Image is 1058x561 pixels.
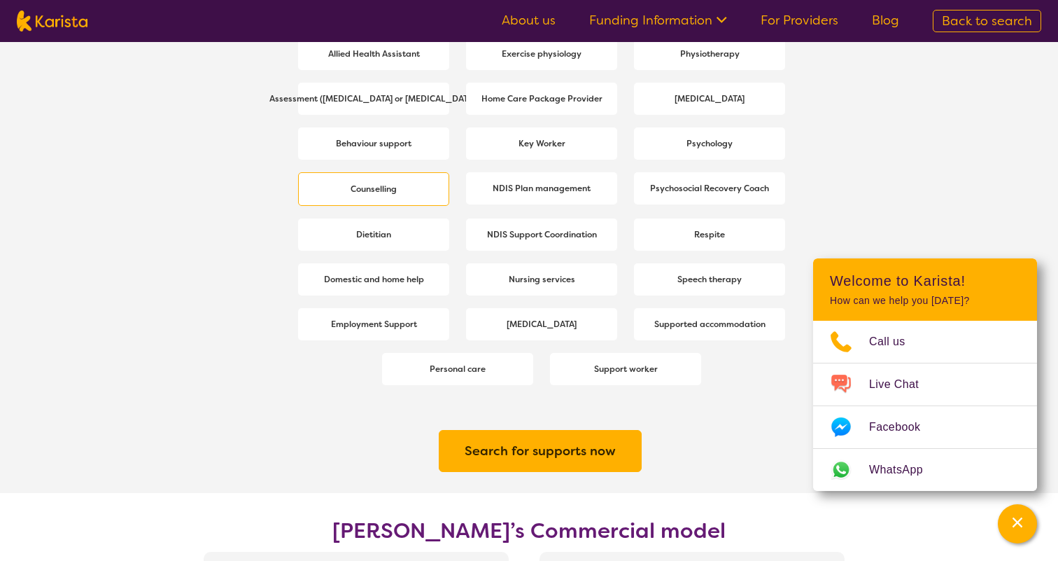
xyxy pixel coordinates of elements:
[813,449,1037,491] a: Web link opens in a new tab.
[830,295,1020,307] p: How can we help you [DATE]?
[269,93,478,104] b: Assessment ([MEDICAL_DATA] or [MEDICAL_DATA])
[493,183,591,194] b: NDIS Plan management
[430,363,486,375] b: Personal care
[466,219,617,251] a: NDIS Support Coordination
[677,274,742,285] b: Speech therapy
[634,83,785,115] a: [MEDICAL_DATA]
[869,374,936,395] span: Live Chat
[680,48,740,60] b: Physiotherapy
[328,48,420,60] b: Allied Health Assistant
[813,321,1037,491] ul: Choose channel
[17,11,87,32] img: Karista logo
[589,12,727,29] a: Funding Information
[331,319,417,330] b: Employment Support
[466,172,617,205] a: NDIS Plan management
[869,331,922,352] span: Call us
[439,430,642,472] button: Search for supports now
[675,93,745,104] b: [MEDICAL_DATA]
[869,459,940,480] span: WhatsApp
[336,138,411,149] b: Behaviour support
[634,263,785,296] a: Speech therapy
[356,229,391,240] b: Dietitian
[466,263,617,296] a: Nursing services
[481,93,602,104] b: Home Care Package Provider
[298,172,449,206] a: Counselling
[998,504,1037,543] button: Channel Menu
[650,183,769,194] b: Psychosocial Recovery Coach
[869,417,937,438] span: Facebook
[761,12,838,29] a: For Providers
[634,219,785,251] a: Respite
[550,353,701,385] a: Support worker
[872,12,899,29] a: Blog
[507,319,577,330] b: [MEDICAL_DATA]
[654,319,766,330] b: Supported accommodation
[942,13,1032,29] span: Back to search
[634,172,785,205] a: Psychosocial Recovery Coach
[466,308,617,340] a: [MEDICAL_DATA]
[487,229,597,240] b: NDIS Support Coordination
[298,219,449,251] a: Dietitian
[298,127,449,160] a: Behaviour support
[382,353,533,385] a: Personal care
[277,518,781,543] h2: [PERSON_NAME]’s Commercial model
[933,10,1041,32] a: Back to search
[324,274,424,285] b: Domestic and home help
[519,138,565,149] b: Key Worker
[351,183,397,195] b: Counselling
[694,229,725,240] b: Respite
[509,274,575,285] b: Nursing services
[298,38,449,70] a: Allied Health Assistant
[298,308,449,340] a: Employment Support
[466,127,617,160] a: Key Worker
[298,263,449,296] a: Domestic and home help
[502,12,556,29] a: About us
[465,438,616,464] a: Search for supports now
[466,83,617,115] a: Home Care Package Provider
[634,308,785,340] a: Supported accommodation
[686,138,733,149] b: Psychology
[298,83,449,115] a: Assessment ([MEDICAL_DATA] or [MEDICAL_DATA])
[594,363,658,375] b: Support worker
[813,258,1037,491] div: Channel Menu
[634,127,785,160] a: Psychology
[466,38,617,70] a: Exercise physiology
[502,48,581,60] b: Exercise physiology
[830,272,1020,289] h2: Welcome to Karista!
[634,38,785,70] a: Physiotherapy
